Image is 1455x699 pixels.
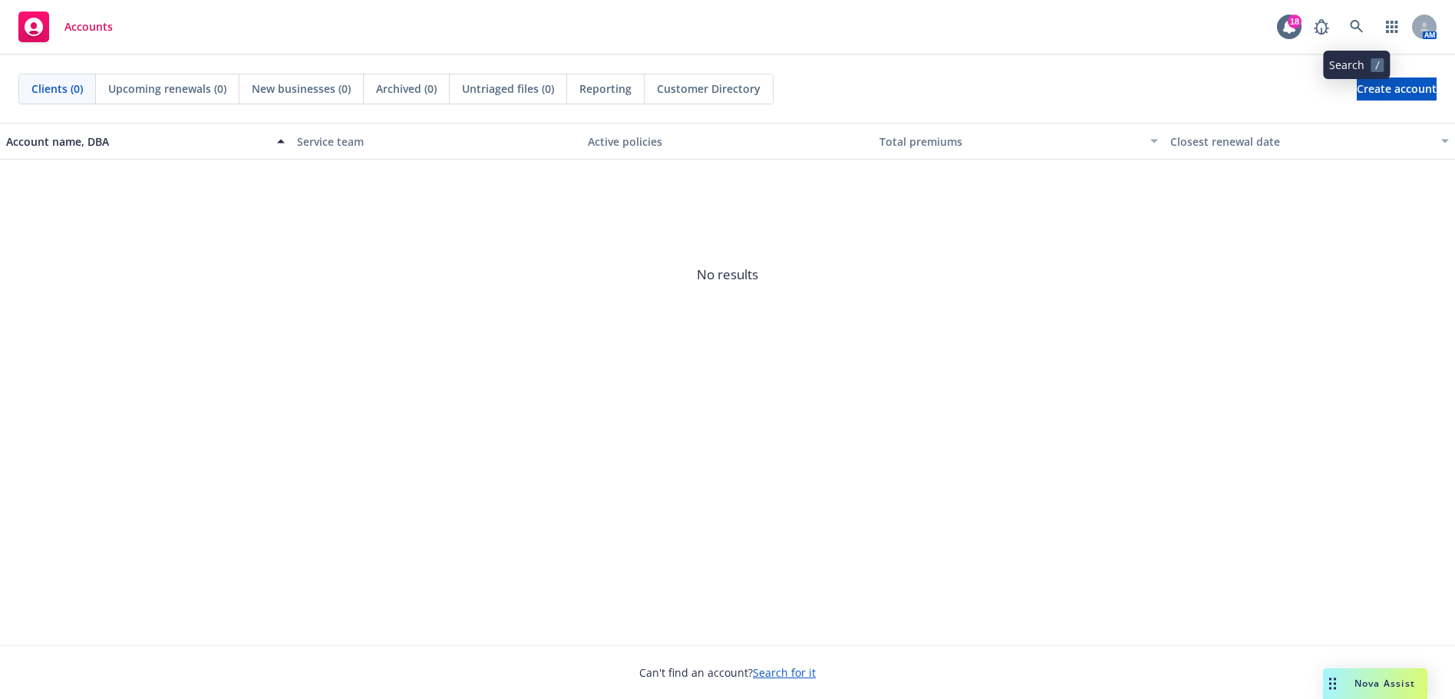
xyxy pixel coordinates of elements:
[1323,668,1427,699] button: Nova Assist
[639,664,816,681] span: Can't find an account?
[1323,668,1342,699] div: Drag to move
[582,123,873,160] button: Active policies
[462,81,554,97] span: Untriaged files (0)
[291,123,582,160] button: Service team
[1354,677,1415,690] span: Nova Assist
[1341,12,1372,42] a: Search
[252,81,351,97] span: New businesses (0)
[1377,12,1407,42] a: Switch app
[1164,123,1455,160] button: Closest renewal date
[753,665,816,680] a: Search for it
[1306,12,1337,42] a: Report a Bug
[6,134,268,150] div: Account name, DBA
[879,134,1141,150] div: Total premiums
[1288,15,1302,28] div: 18
[1170,134,1432,150] div: Closest renewal date
[12,5,119,48] a: Accounts
[108,81,226,97] span: Upcoming renewals (0)
[376,81,437,97] span: Archived (0)
[657,81,760,97] span: Customer Directory
[64,21,113,33] span: Accounts
[31,81,83,97] span: Clients (0)
[1357,77,1437,101] a: Create account
[1357,74,1437,104] span: Create account
[297,134,576,150] div: Service team
[873,123,1164,160] button: Total premiums
[588,134,866,150] div: Active policies
[579,81,632,97] span: Reporting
